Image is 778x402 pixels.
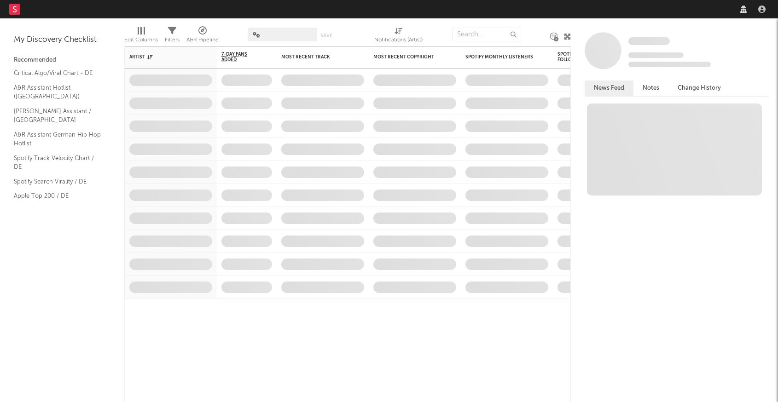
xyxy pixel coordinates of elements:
[124,23,158,50] div: Edit Columns
[452,28,521,41] input: Search...
[165,23,180,50] div: Filters
[628,62,711,67] span: 0 fans last week
[14,177,101,187] a: Spotify Search Virality / DE
[14,130,101,149] a: A&R Assistant German Hip Hop Hotlist
[628,37,670,46] a: Some Artist
[374,34,423,46] div: Notifications (Artist)
[320,33,332,38] button: Save
[124,34,158,46] div: Edit Columns
[633,80,668,96] button: Notes
[186,23,219,50] div: A&R Pipeline
[186,34,219,46] div: A&R Pipeline
[14,191,101,201] a: Apple Top 200 / DE
[668,80,730,96] button: Change History
[14,106,101,125] a: [PERSON_NAME] Assistant / [GEOGRAPHIC_DATA]
[465,54,534,60] div: Spotify Monthly Listeners
[14,153,101,172] a: Spotify Track Velocity Chart / DE
[14,55,110,66] div: Recommended
[585,80,633,96] button: News Feed
[628,52,684,58] span: Tracking Since: [DATE]
[557,52,590,63] div: Spotify Followers
[14,68,101,78] a: Critical Algo/Viral Chart - DE
[14,34,110,46] div: My Discovery Checklist
[374,23,423,50] div: Notifications (Artist)
[628,37,670,45] span: Some Artist
[281,54,350,60] div: Most Recent Track
[14,83,101,102] a: A&R Assistant Hotlist ([GEOGRAPHIC_DATA])
[129,54,198,60] div: Artist
[165,34,180,46] div: Filters
[221,52,258,63] span: 7-Day Fans Added
[373,54,442,60] div: Most Recent Copyright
